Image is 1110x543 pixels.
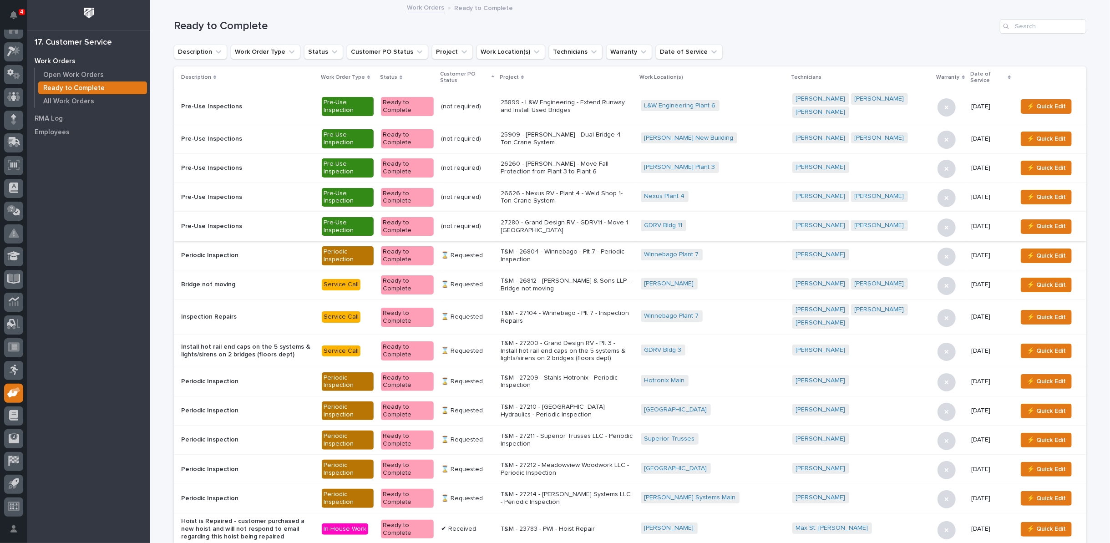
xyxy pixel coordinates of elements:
[1021,278,1072,292] button: ⚡ Quick Edit
[1027,312,1066,323] span: ⚡ Quick Edit
[1027,192,1066,203] span: ⚡ Quick Edit
[971,378,1010,386] p: [DATE]
[322,158,374,178] div: Pre-Use Inspection
[174,89,1086,124] tr: Pre-Use InspectionsPre-Use InspectionReady to Complete(not required)25899 - L&W Engineering - Ext...
[796,406,846,414] a: [PERSON_NAME]
[174,153,1086,183] tr: Pre-Use InspectionsPre-Use InspectionReady to Complete(not required)26260 - [PERSON_NAME] - Move ...
[796,134,846,142] a: [PERSON_NAME]
[855,222,904,229] a: [PERSON_NAME]
[347,45,428,59] button: Customer PO Status
[1027,464,1066,475] span: ⚡ Quick Edit
[644,377,685,385] a: Hotronix Main
[441,313,493,321] p: ⌛ Requested
[796,193,846,200] a: [PERSON_NAME]
[1027,435,1066,446] span: ⚡ Quick Edit
[181,193,314,201] p: Pre-Use Inspections
[501,277,634,293] p: T&M - 26812 - [PERSON_NAME] & Sons LLP - Bridge not moving
[181,281,314,289] p: Bridge not moving
[174,270,1086,299] tr: Bridge not movingService CallReady to Complete⌛ RequestedT&M - 26812 - [PERSON_NAME] & Sons LLP -...
[181,378,314,386] p: Periodic Inspection
[1027,250,1066,261] span: ⚡ Quick Edit
[970,69,1006,86] p: Date of Service
[181,313,314,321] p: Inspection Repairs
[796,494,846,502] a: [PERSON_NAME]
[501,525,634,533] p: T&M - 23783 - PWI - Hoist Repair
[381,431,434,450] div: Ready to Complete
[500,72,519,82] p: Project
[381,97,434,116] div: Ready to Complete
[181,72,211,82] p: Description
[322,431,374,450] div: Periodic Inspection
[304,45,343,59] button: Status
[971,252,1010,259] p: [DATE]
[501,99,634,114] p: 25899 - L&W Engineering - Extend Runway and Install Used Bridges
[381,460,434,479] div: Ready to Complete
[322,401,374,421] div: Periodic Inspection
[1021,344,1072,358] button: ⚡ Quick Edit
[27,125,150,139] a: Employees
[322,489,374,508] div: Periodic Inspection
[796,346,846,354] a: [PERSON_NAME]
[181,135,314,143] p: Pre-Use Inspections
[181,252,314,259] p: Periodic Inspection
[796,435,846,443] a: [PERSON_NAME]
[644,222,683,229] a: GDRV Bldg 11
[322,311,360,323] div: Service Call
[656,45,723,59] button: Date of Service
[1027,376,1066,387] span: ⚡ Quick Edit
[181,343,314,359] p: Install hot rail end caps on the 5 systems & lights/sirens on 2 bridges (floors dept)
[407,2,445,12] a: Work Orders
[35,57,76,66] p: Work Orders
[35,95,150,107] a: All Work Orders
[174,367,1086,396] tr: Periodic InspectionPeriodic InspectionReady to Complete⌛ RequestedT&M - 27209 - Stahls Hotronix -...
[381,520,434,539] div: Ready to Complete
[174,183,1086,212] tr: Pre-Use InspectionsPre-Use InspectionReady to Complete(not required)26626 - Nexus RV - Plant 4 - ...
[1021,132,1072,146] button: ⚡ Quick Edit
[796,319,846,327] a: [PERSON_NAME]
[381,489,434,508] div: Ready to Complete
[174,484,1086,513] tr: Periodic InspectionPeriodic InspectionReady to Complete⌛ RequestedT&M - 27214 - [PERSON_NAME] Sys...
[174,455,1086,484] tr: Periodic InspectionPeriodic InspectionReady to Complete⌛ RequestedT&M - 27212 - Meadowview Woodwo...
[174,45,227,59] button: Description
[644,406,707,414] a: [GEOGRAPHIC_DATA]
[441,466,493,473] p: ⌛ Requested
[381,372,434,391] div: Ready to Complete
[1027,406,1066,416] span: ⚡ Quick Edit
[35,115,63,123] p: RMA Log
[441,164,493,172] p: (not required)
[322,372,374,391] div: Periodic Inspection
[1021,249,1072,263] button: ⚡ Quick Edit
[322,523,368,535] div: In-House Work
[455,2,513,12] p: Ready to Complete
[174,212,1086,241] tr: Pre-Use InspectionsPre-Use InspectionReady to Complete(not required)27280 - Grand Design RV - GDR...
[1021,190,1072,204] button: ⚡ Quick Edit
[35,38,112,48] div: 17. Customer Service
[322,460,374,479] div: Periodic Inspection
[971,313,1010,321] p: [DATE]
[501,219,634,234] p: 27280 - Grand Design RV - GDRV11 - Move 1 [GEOGRAPHIC_DATA]
[174,299,1086,335] tr: Inspection RepairsService CallReady to Complete⌛ RequestedT&M - 27104 - Winnebago - Plt 7 - Inspe...
[971,525,1010,533] p: [DATE]
[501,131,634,147] p: 25909 - [PERSON_NAME] - Dual Bridge 4 Ton Crane System
[440,69,489,86] p: Customer PO Status
[381,158,434,178] div: Ready to Complete
[644,163,715,171] a: [PERSON_NAME] Plant 3
[796,524,868,532] a: Max St. [PERSON_NAME]
[441,223,493,230] p: (not required)
[501,190,634,205] p: 26626 - Nexus RV - Plant 4 - Weld Shop 1-Ton Crane System
[855,193,904,200] a: [PERSON_NAME]
[381,129,434,148] div: Ready to Complete
[321,72,365,82] p: Work Order Type
[937,72,960,82] p: Warranty
[381,401,434,421] div: Ready to Complete
[1027,345,1066,356] span: ⚡ Quick Edit
[441,252,493,259] p: ⌛ Requested
[644,193,685,200] a: Nexus Plant 4
[796,465,846,472] a: [PERSON_NAME]
[322,217,374,236] div: Pre-Use Inspection
[644,494,736,502] a: [PERSON_NAME] Systems Main
[441,281,493,289] p: ⌛ Requested
[4,5,23,25] button: Notifications
[855,95,904,103] a: [PERSON_NAME]
[27,54,150,68] a: Work Orders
